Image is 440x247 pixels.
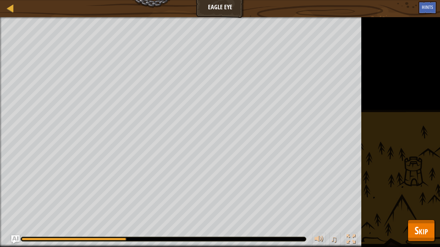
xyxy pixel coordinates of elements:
span: Skip [415,223,428,237]
span: ♫ [331,234,338,244]
button: Toggle fullscreen [344,233,358,247]
button: Skip [408,220,435,242]
span: Hints [422,4,433,10]
button: Ask AI [11,235,20,244]
button: ♫ [329,233,341,247]
button: Adjust volume [312,233,326,247]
